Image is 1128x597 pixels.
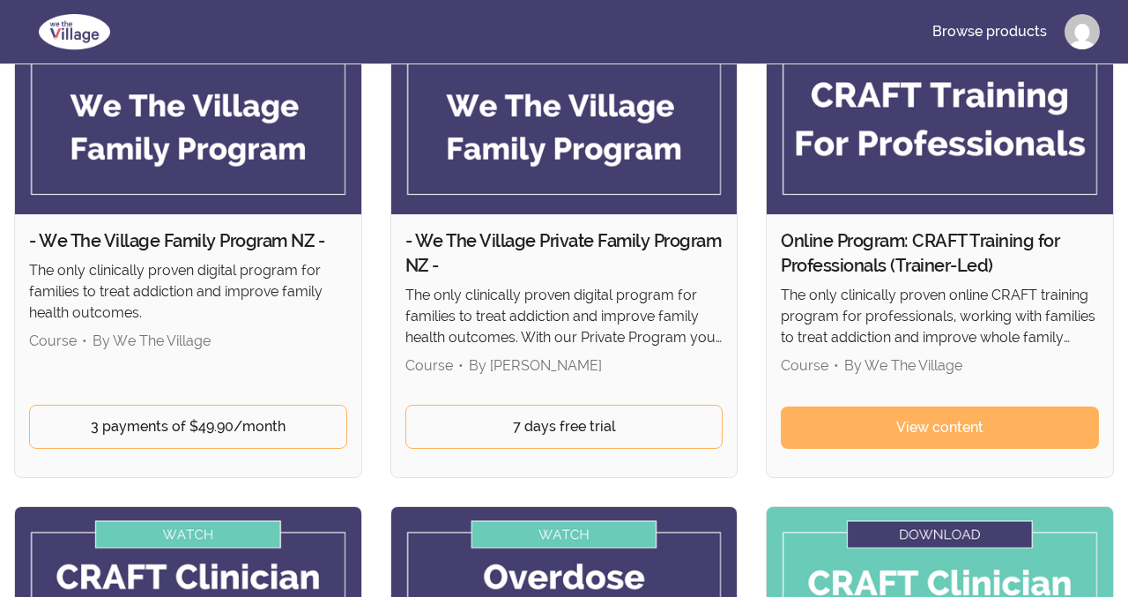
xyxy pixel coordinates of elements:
[405,285,724,348] p: The only clinically proven digital program for families to treat addiction and improve family hea...
[469,357,602,374] span: By [PERSON_NAME]
[896,417,983,438] span: View content
[844,357,962,374] span: By We The Village
[93,332,211,349] span: By We The Village
[28,11,121,53] img: We The Village logo
[767,19,1113,214] img: Product image for Online Program: CRAFT Training for Professionals (Trainer-Led)
[29,405,347,449] a: 3 payments of $49.90/month
[29,228,347,253] h2: - We The Village Family Program NZ -
[1065,14,1100,49] img: Profile image for Jennifer
[458,357,464,374] span: •
[29,260,347,324] p: The only clinically proven digital program for families to treat addiction and improve family hea...
[405,228,724,278] h2: - We The Village Private Family Program NZ -
[82,332,87,349] span: •
[918,11,1061,53] a: Browse products
[405,357,453,374] span: Course
[834,357,839,374] span: •
[15,19,361,214] img: Product image for - We The Village Family Program NZ -
[29,332,77,349] span: Course
[781,407,1099,449] a: View content
[918,11,1100,53] nav: Main
[781,285,1099,348] p: The only clinically proven online CRAFT training program for professionals, working with families...
[781,228,1099,278] h2: Online Program: CRAFT Training for Professionals (Trainer-Led)
[391,19,738,214] img: Product image for - We The Village Private Family Program NZ -
[405,405,724,449] a: 7 days free trial
[781,357,828,374] span: Course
